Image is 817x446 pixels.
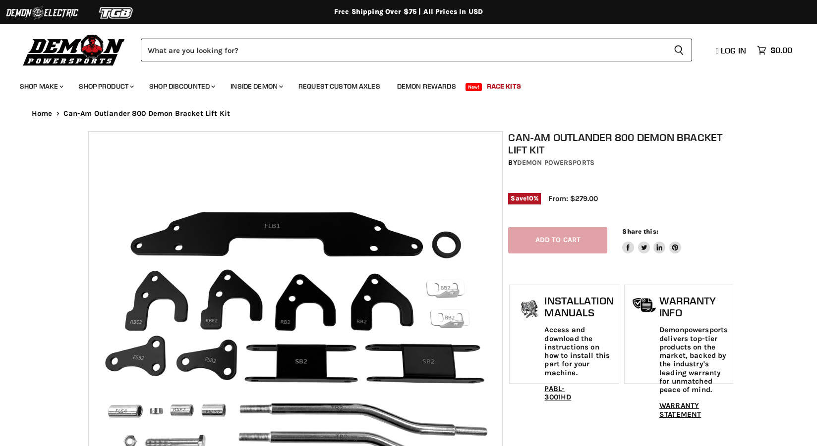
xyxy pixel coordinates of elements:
[5,3,79,22] img: Demon Electric Logo 2
[659,295,728,318] h1: Warranty Info
[632,297,657,313] img: warranty-icon.png
[622,228,658,235] span: Share this:
[517,297,542,322] img: install_manual-icon.png
[479,76,528,97] a: Race Kits
[141,39,692,61] form: Product
[20,32,128,67] img: Demon Powersports
[544,384,571,401] a: PABL-3001HD
[711,46,752,55] a: Log in
[79,3,154,22] img: TGB Logo 2
[517,158,594,167] a: Demon Powersports
[622,227,681,253] aside: Share this:
[659,401,701,418] a: WARRANTY STATEMENT
[291,76,388,97] a: Request Custom Axles
[32,109,53,118] a: Home
[752,43,797,57] a: $0.00
[63,109,230,118] span: Can-Am Outlander 800 Demon Bracket Lift Kit
[526,195,533,202] span: 10
[544,326,613,377] p: Access and download the instructions on how to install this part for your machine.
[12,109,805,118] nav: Breadcrumbs
[466,83,482,91] span: New!
[12,7,805,16] div: Free Shipping Over $75 | All Prices In USD
[12,76,69,97] a: Shop Make
[508,157,734,168] div: by
[770,46,792,55] span: $0.00
[142,76,221,97] a: Shop Discounted
[544,295,613,318] h1: Installation Manuals
[508,193,541,204] span: Save %
[12,72,790,97] ul: Main menu
[666,39,692,61] button: Search
[141,39,666,61] input: Search
[721,46,746,55] span: Log in
[223,76,289,97] a: Inside Demon
[71,76,140,97] a: Shop Product
[548,194,598,203] span: From: $279.00
[508,131,734,156] h1: Can-Am Outlander 800 Demon Bracket Lift Kit
[659,326,728,394] p: Demonpowersports delivers top-tier products on the market, backed by the industry's leading warra...
[390,76,464,97] a: Demon Rewards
